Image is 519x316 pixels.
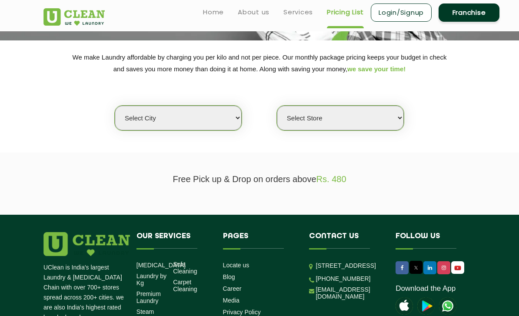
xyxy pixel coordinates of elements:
[327,7,364,17] a: Pricing List
[316,275,370,282] a: [PHONE_NUMBER]
[223,273,235,280] a: Blog
[43,232,130,256] img: logo.png
[316,174,346,184] span: Rs. 480
[223,297,240,304] a: Media
[136,232,210,249] h4: Our Services
[238,7,269,17] a: About us
[43,8,105,26] img: UClean Laundry and Dry Cleaning
[316,261,383,271] p: [STREET_ADDRESS]
[223,285,242,292] a: Career
[283,7,313,17] a: Services
[43,174,476,184] p: Free Pick up & Drop on orders above
[439,297,456,315] img: UClean Laundry and Dry Cleaning
[309,232,383,249] h4: Contact us
[417,297,435,315] img: playstoreicon.png
[396,284,456,293] a: Download the App
[347,65,406,73] span: we save your time!
[136,290,166,304] a: Premium Laundry
[396,297,413,315] img: apple-icon.png
[203,7,224,17] a: Home
[371,3,432,22] a: Login/Signup
[136,273,166,286] a: Laundry by Kg
[173,279,203,293] a: Carpet Cleaning
[223,309,261,316] a: Privacy Policy
[316,286,383,300] a: [EMAIL_ADDRESS][DOMAIN_NAME]
[396,232,476,249] h4: Follow us
[136,262,186,269] a: [MEDICAL_DATA]
[173,261,203,275] a: Sofa Cleaning
[439,3,499,22] a: Franchise
[223,262,250,269] a: Locate us
[43,51,476,75] p: We make Laundry affordable by charging you per kilo and not per piece. Our monthly package pricin...
[452,263,463,273] img: UClean Laundry and Dry Cleaning
[223,232,296,249] h4: Pages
